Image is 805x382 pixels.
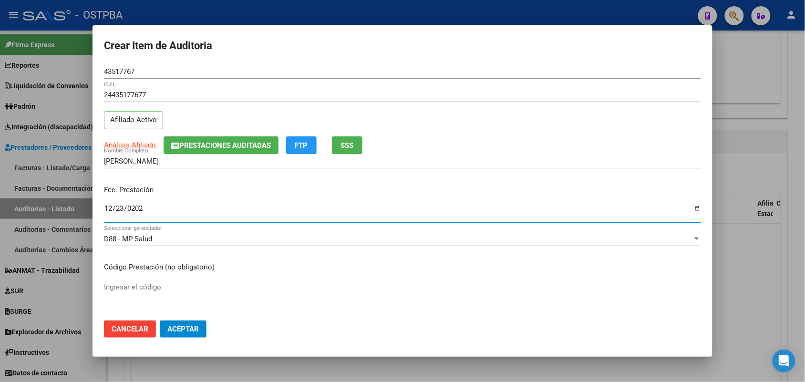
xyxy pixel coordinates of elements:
[179,141,271,150] span: Prestaciones Auditadas
[295,141,308,150] span: FTP
[104,111,163,130] p: Afiliado Activo
[160,320,206,338] button: Aceptar
[104,310,701,321] p: Precio
[164,136,279,154] button: Prestaciones Auditadas
[104,262,701,273] p: Código Prestación (no obligatorio)
[104,185,701,196] p: Fec. Prestación
[286,136,317,154] button: FTP
[104,320,156,338] button: Cancelar
[773,350,795,372] div: Open Intercom Messenger
[112,325,148,333] span: Cancelar
[104,141,156,149] span: Análisis Afiliado
[104,37,701,55] h2: Crear Item de Auditoria
[167,325,199,333] span: Aceptar
[104,235,152,243] span: D88 - MP Salud
[332,136,362,154] button: SSS
[341,141,354,150] span: SSS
